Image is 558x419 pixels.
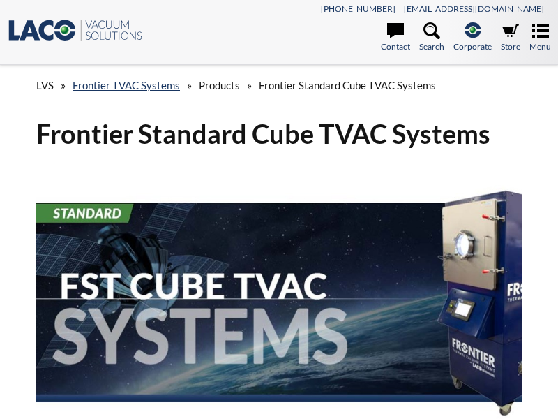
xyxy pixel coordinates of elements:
span: Frontier Standard Cube TVAC Systems [259,79,436,91]
a: [PHONE_NUMBER] [321,3,395,14]
a: Search [419,22,444,53]
span: Corporate [453,40,492,53]
h1: Frontier Standard Cube TVAC Systems [36,117,522,151]
div: » » » [36,66,522,105]
a: Contact [381,22,410,53]
a: [EMAIL_ADDRESS][DOMAIN_NAME] [404,3,544,14]
a: Menu [529,22,551,53]
span: Products [199,79,240,91]
a: Store [501,22,520,53]
a: Frontier TVAC Systems [73,79,180,91]
span: LVS [36,79,54,91]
